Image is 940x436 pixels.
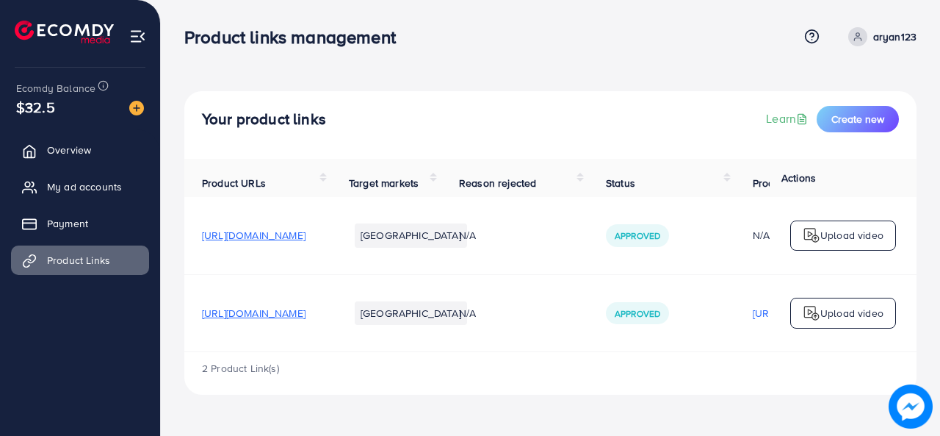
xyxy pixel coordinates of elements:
[615,307,660,320] span: Approved
[820,226,883,244] p: Upload video
[16,81,95,96] span: Ecomdy Balance
[202,361,279,376] span: 2 Product Link(s)
[47,143,91,157] span: Overview
[766,110,811,127] a: Learn
[753,304,856,322] p: [URL][DOMAIN_NAME]
[47,216,88,231] span: Payment
[803,226,820,244] img: logo
[11,209,149,238] a: Payment
[349,176,419,190] span: Target markets
[202,110,326,129] h4: Your product links
[202,176,266,190] span: Product URLs
[753,228,856,243] div: N/A
[817,106,899,132] button: Create new
[16,96,55,118] span: $32.5
[129,28,146,45] img: menu
[355,301,467,325] li: [GEOGRAPHIC_DATA]
[803,304,820,322] img: logo
[615,229,660,242] span: Approved
[184,26,408,48] h3: Product links management
[820,304,883,322] p: Upload video
[47,179,122,194] span: My ad accounts
[842,27,916,46] a: aryan123
[831,112,884,126] span: Create new
[606,176,635,190] span: Status
[459,176,536,190] span: Reason rejected
[753,176,817,190] span: Product video
[202,228,305,243] span: [URL][DOMAIN_NAME]
[11,135,149,165] a: Overview
[129,101,144,115] img: image
[781,171,816,185] span: Actions
[11,172,149,201] a: My ad accounts
[355,224,467,247] li: [GEOGRAPHIC_DATA]
[15,21,114,43] img: logo
[459,228,476,243] span: N/A
[47,253,110,268] span: Product Links
[459,306,476,321] span: N/A
[873,28,916,46] p: aryan123
[11,246,149,275] a: Product Links
[202,306,305,321] span: [URL][DOMAIN_NAME]
[889,385,933,429] img: image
